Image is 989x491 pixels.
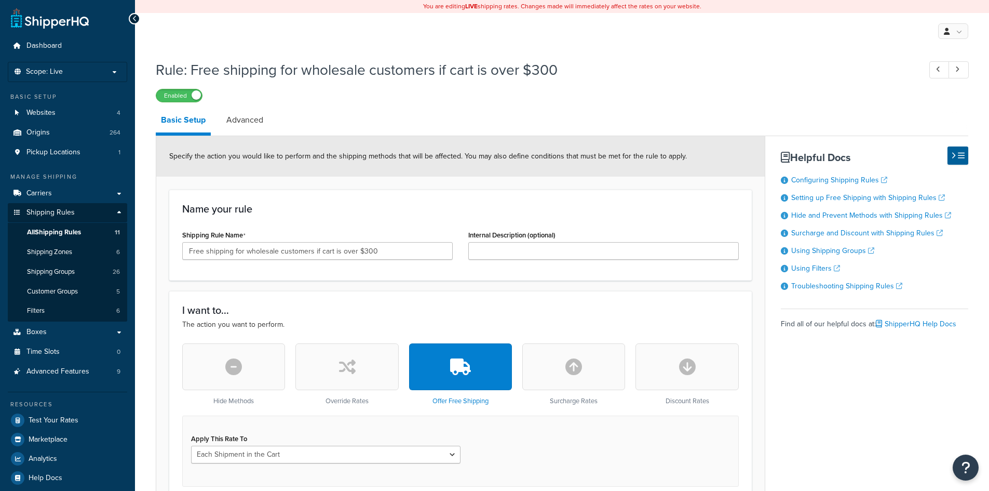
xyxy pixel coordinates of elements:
div: Resources [8,400,127,409]
span: Shipping Zones [27,248,72,257]
a: Troubleshooting Shipping Rules [791,281,902,291]
span: Carriers [26,189,52,198]
span: Pickup Locations [26,148,80,157]
a: Advanced Features9 [8,362,127,381]
h3: Helpful Docs [781,152,968,163]
span: 1 [118,148,120,157]
a: Marketplace [8,430,127,449]
h1: Rule: Free shipping for wholesale customers if cart is over $300 [156,60,910,80]
a: Shipping Groups26 [8,262,127,282]
a: Analytics [8,449,127,468]
label: Apply This Rate To [191,435,247,443]
span: 5 [116,287,120,296]
span: Analytics [29,455,57,463]
li: Shipping Rules [8,203,127,322]
li: Filters [8,301,127,321]
div: Surcharge Rates [522,343,625,405]
div: Manage Shipping [8,172,127,181]
span: Shipping Rules [26,208,75,217]
span: 0 [117,348,120,356]
a: AllShipping Rules11 [8,223,127,242]
li: Origins [8,123,127,142]
h3: I want to... [182,304,739,316]
span: All Shipping Rules [27,228,81,237]
a: Using Filters [791,263,840,274]
a: Carriers [8,184,127,203]
span: Advanced Features [26,367,89,376]
p: The action you want to perform. [182,319,739,330]
span: Test Your Rates [29,416,78,425]
span: 9 [117,367,120,376]
a: Test Your Rates [8,411,127,430]
div: Discount Rates [635,343,738,405]
a: Origins264 [8,123,127,142]
a: Shipping Zones6 [8,243,127,262]
b: LIVE [465,2,478,11]
span: Customer Groups [27,287,78,296]
span: 264 [110,128,120,137]
div: Offer Free Shipping [409,343,512,405]
a: Hide and Prevent Methods with Shipping Rules [791,210,951,221]
h3: Name your rule [182,203,739,215]
li: Time Slots [8,342,127,362]
button: Open Resource Center [953,455,979,481]
a: Using Shipping Groups [791,245,874,256]
a: Time Slots0 [8,342,127,362]
a: Next Record [949,61,969,78]
span: Scope: Live [26,68,63,76]
label: Internal Description (optional) [468,231,556,239]
span: Specify the action you would like to perform and the shipping methods that will be affected. You ... [169,151,687,162]
div: Basic Setup [8,92,127,101]
div: Override Rates [295,343,398,405]
a: Surcharge and Discount with Shipping Rules [791,228,943,238]
li: Pickup Locations [8,143,127,162]
a: Filters6 [8,301,127,321]
li: Shipping Zones [8,243,127,262]
span: Shipping Groups [27,268,75,276]
li: Websites [8,103,127,123]
span: Time Slots [26,348,60,356]
div: Hide Methods [182,343,285,405]
a: Customer Groups5 [8,282,127,301]
a: Pickup Locations1 [8,143,127,162]
a: Help Docs [8,469,127,487]
a: Configuring Shipping Rules [791,175,887,185]
a: Shipping Rules [8,203,127,222]
span: 6 [116,248,120,257]
div: Find all of our helpful docs at: [781,309,968,331]
a: Previous Record [929,61,950,78]
span: Origins [26,128,50,137]
a: Websites4 [8,103,127,123]
span: Help Docs [29,474,62,483]
a: Setting up Free Shipping with Shipping Rules [791,192,945,203]
span: Marketplace [29,435,67,444]
span: Websites [26,109,56,117]
label: Shipping Rule Name [182,231,246,240]
button: Hide Help Docs [947,147,968,165]
span: Boxes [26,328,47,337]
label: Enabled [156,89,202,102]
a: Boxes [8,323,127,342]
li: Shipping Groups [8,262,127,282]
span: 26 [113,268,120,276]
a: ShipperHQ Help Docs [876,319,956,329]
a: Dashboard [8,36,127,56]
span: 11 [115,228,120,237]
span: 4 [117,109,120,117]
span: Filters [27,307,45,315]
a: Basic Setup [156,108,211,136]
span: 6 [116,307,120,315]
li: Customer Groups [8,282,127,301]
li: Advanced Features [8,362,127,381]
span: Dashboard [26,42,62,50]
a: Advanced [221,108,268,132]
